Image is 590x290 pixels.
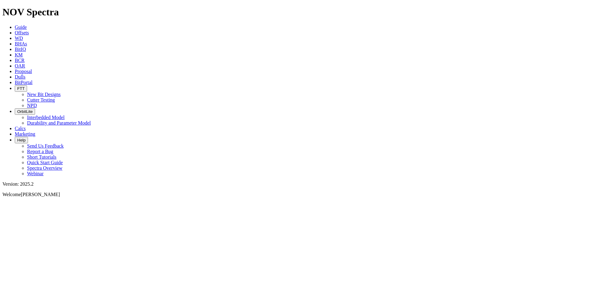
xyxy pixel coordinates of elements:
[27,171,44,176] a: Webinar
[2,6,588,18] h1: NOV Spectra
[15,108,35,115] button: OrbitLite
[15,47,26,52] a: BitIQ
[15,137,28,143] button: Help
[2,192,588,197] p: Welcome
[27,97,55,102] a: Cutter Testing
[15,69,32,74] a: Proposal
[15,36,23,41] a: WD
[17,109,33,114] span: OrbitLite
[15,80,33,85] a: BitPortal
[15,25,27,30] a: Guide
[21,192,60,197] span: [PERSON_NAME]
[15,85,27,92] button: FTT
[15,41,27,46] a: BHAs
[27,165,62,171] a: Spectra Overview
[15,131,35,137] a: Marketing
[27,120,91,126] a: Durability and Parameter Model
[15,58,25,63] a: BCR
[27,115,65,120] a: Interbedded Model
[17,86,25,91] span: FTT
[2,181,588,187] div: Version: 2025.2
[15,52,23,57] a: KM
[15,63,25,68] a: OAR
[15,74,26,79] a: Dulls
[27,149,53,154] a: Report a Bug
[15,126,26,131] a: Calcs
[27,103,37,108] a: NPD
[17,138,26,142] span: Help
[27,154,57,160] a: Short Tutorials
[27,143,64,149] a: Send Us Feedback
[27,92,61,97] a: New Bit Designs
[27,160,63,165] a: Quick Start Guide
[15,30,29,35] a: Offsets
